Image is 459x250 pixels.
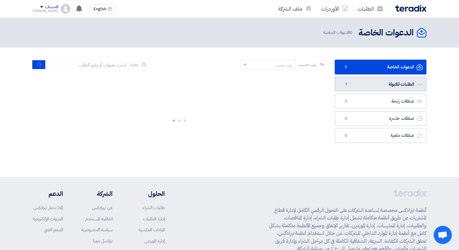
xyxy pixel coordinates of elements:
span: 0 [342,116,349,122]
span: English [94,7,106,11]
li: الحلول [131,189,165,198]
span: 0 [350,29,352,36]
a: ملف الشركة [273,2,316,16]
img: profile_test.png [61,4,70,14]
div: [PERSON_NAME] [33,9,58,13]
a: الدعوات الخاصة0 [335,60,426,74]
a: الأوردرات [316,2,353,16]
a: الدعم الفني [44,226,63,233]
span: 0 [342,98,349,104]
a: المزادات العكسية [139,226,165,233]
span: 1 [342,81,349,87]
a: إدارة الموردين [144,238,165,244]
span: بحث [130,61,138,68]
a: صفقات ملغية0 [335,128,426,143]
a: اتفاقية المستخدم [85,215,113,222]
a: تواصل معنا [93,238,113,244]
a: صفقات خاسرة0 [335,111,426,126]
input: ابحث بعنوان أو رقم الطلب [46,60,130,69]
img: Teradix logo [395,5,426,12]
span: 0 [342,133,349,139]
a: الندوات الإلكترونية [33,215,63,222]
div: رتب حسب [275,62,292,68]
a: الطلبات [353,2,388,16]
a: لماذا تختار تيرادكس [33,204,63,211]
li: الدعم [33,189,63,198]
div: الحساب [45,5,58,10]
a: إدارة الطلبات [143,215,165,222]
button: English [90,4,116,14]
a: Open chat [434,226,452,244]
a: عن تيرادكس [92,204,113,211]
a: الطلبات المقبولة1 [335,77,426,92]
span: 0 [342,64,349,70]
span: رتب حسب [299,61,316,68]
li: الشركة [81,189,113,198]
a: صفقات رابحة0 [335,94,426,109]
h2: الدعوات الخاصة [359,27,414,39]
a: طلبات الشراء [143,204,165,211]
span: الدعوات الخاصة [323,29,354,36]
a: سياسة الخصوصية [81,226,113,233]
